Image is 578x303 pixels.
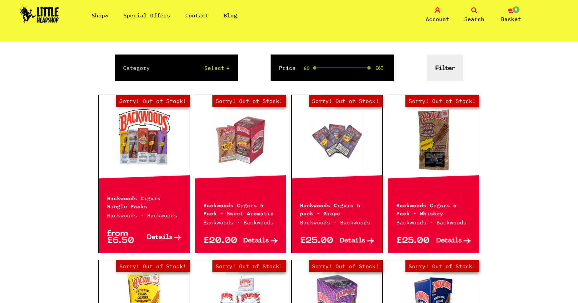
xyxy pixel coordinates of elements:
[279,64,296,72] label: Price
[309,95,382,107] span: Sorry! Out of Stock!
[337,237,374,244] a: Details
[340,237,365,244] span: Details
[405,95,479,107] span: Sorry! Out of Stock!
[375,65,383,71] span: £60
[147,234,173,241] span: Details
[388,107,479,174] a: Out of Stock Hurry! Low Stock Sorry! Out of Stock!
[426,15,449,23] span: Account
[224,12,237,19] a: Blog
[240,237,278,244] a: Details
[300,237,337,244] p: £25.00
[396,201,471,217] p: Backwoods Cigars 5 Pack - Whiskey
[203,218,278,226] p: Backwoods · Backwoods
[116,95,190,107] span: Sorry! Out of Stock!
[436,237,462,244] span: Details
[300,201,374,217] p: Backwoods Cigars 5 pack - Grape
[195,107,286,174] a: Out of Stock Hurry! Low Stock Sorry! Out of Stock!
[304,66,309,71] span: £0
[464,15,484,23] span: Search
[107,211,181,219] p: Backwoods · Backwoods
[494,7,528,23] a: 0 Basket
[107,194,181,210] p: Backwoods Cigars Single Packs
[107,230,144,244] p: from £6.50
[212,260,286,272] span: Sorry! Out of Stock!
[203,201,278,217] p: Backwoods Cigars 5 Pack - Sweet Aromatic
[203,237,240,244] p: £20.00
[243,237,269,244] span: Details
[123,12,170,19] a: Special Offers
[501,15,521,23] span: Basket
[427,55,463,81] button: Filter
[405,260,479,272] span: Sorry! Out of Stock!
[309,260,382,272] span: Sorry! Out of Stock!
[144,230,181,244] a: Details
[292,107,383,174] a: Out of Stock Hurry! Low Stock Sorry! Out of Stock!
[212,95,286,107] span: Sorry! Out of Stock!
[20,7,59,23] img: Little Head Shop Logo
[433,237,471,244] a: Details
[300,218,374,226] p: Backwoods · Backwoods
[99,107,190,174] a: Out of Stock Hurry! Low Stock Sorry! Out of Stock!
[92,12,108,19] a: Shop
[396,218,471,226] p: Backwoods · Backwoods
[123,64,150,72] label: Category
[116,260,190,272] span: Sorry! Out of Stock!
[512,6,520,14] span: 0
[396,237,433,244] p: £25.00
[185,12,209,19] a: Contact
[458,7,491,23] a: Search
